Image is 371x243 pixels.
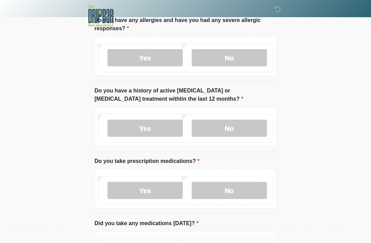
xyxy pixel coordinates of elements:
[108,49,183,67] label: Yes
[108,182,183,199] label: Yes
[94,220,199,228] label: Did you take any medications [DATE]?
[94,157,200,166] label: Do you take prescription medications?
[192,120,267,137] label: No
[192,49,267,67] label: No
[88,5,114,27] img: The DRIPBaR - New Braunfels Logo
[192,182,267,199] label: No
[108,120,183,137] label: Yes
[94,87,277,103] label: Do you have a history of active [MEDICAL_DATA] or [MEDICAL_DATA] treatment withtin the last 12 mo...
